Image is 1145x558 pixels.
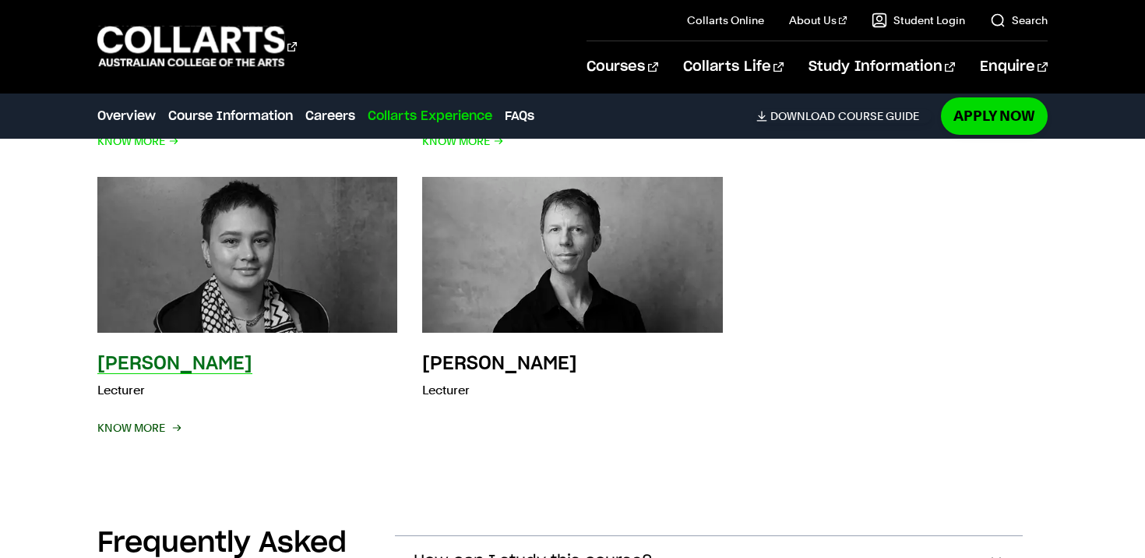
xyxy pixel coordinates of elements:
a: Study Information [809,41,955,93]
a: [PERSON_NAME] Lecturer Know More [97,177,397,439]
p: Lecturer [422,380,577,401]
a: Collarts Life [683,41,784,93]
a: Apply Now [941,97,1048,134]
a: FAQs [505,107,534,125]
span: Download [770,109,835,123]
h3: [PERSON_NAME] [422,355,577,373]
a: About Us [789,12,847,28]
a: Overview [97,107,156,125]
a: Careers [305,107,355,125]
a: DownloadCourse Guide [756,109,932,123]
a: Collarts Online [687,12,764,28]
a: Collarts Experience [368,107,492,125]
span: Know More [422,130,504,152]
a: Enquire [980,41,1048,93]
span: Know More [97,417,179,439]
a: Course Information [168,107,293,125]
p: Lecturer [97,380,252,401]
a: Courses [587,41,657,93]
span: Know More [97,130,179,152]
a: Student Login [872,12,965,28]
h3: [PERSON_NAME] [97,355,252,373]
a: Search [990,12,1048,28]
div: Go to homepage [97,24,297,69]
